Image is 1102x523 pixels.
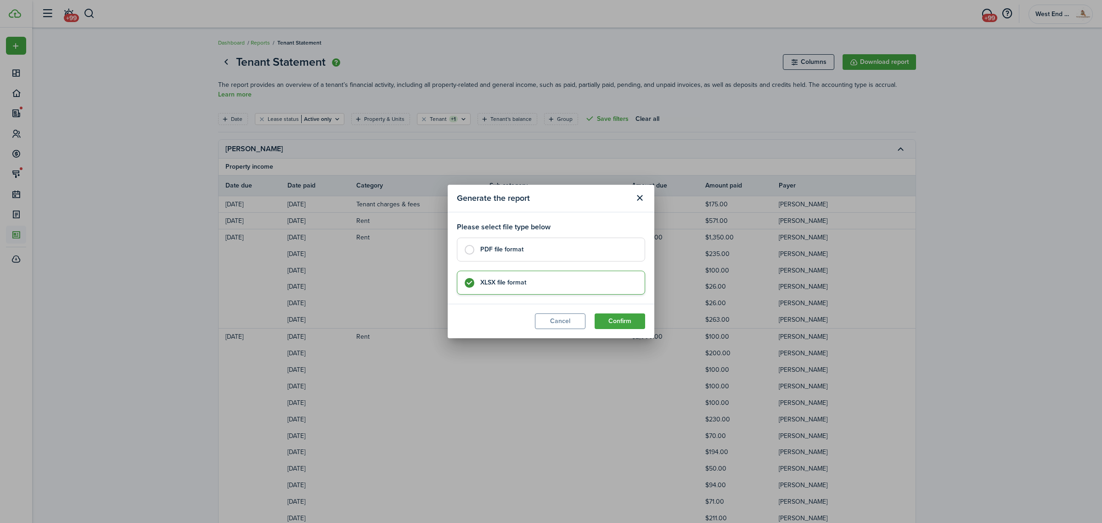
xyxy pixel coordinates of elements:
button: Cancel [535,313,585,329]
control-radio-card-title: XLSX file format [480,278,635,287]
control-radio-card-title: PDF file format [480,245,635,254]
button: Close modal [632,190,647,206]
modal-title: Generate the report [457,189,630,207]
button: Confirm [595,313,645,329]
p: Please select file type below [457,222,645,233]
